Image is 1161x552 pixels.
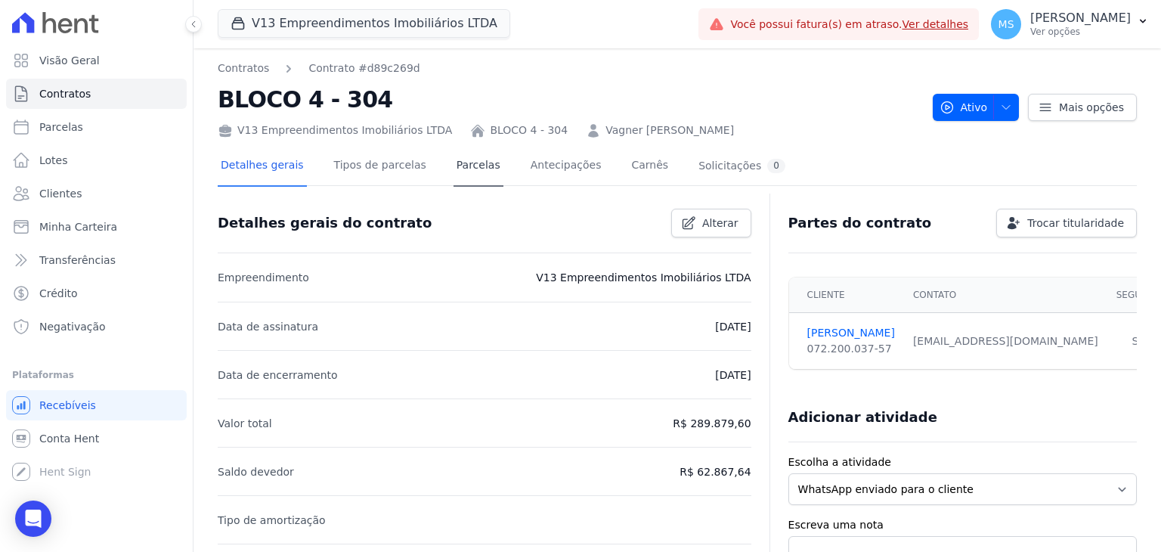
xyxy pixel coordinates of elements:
div: V13 Empreendimentos Imobiliários LTDA [218,122,452,138]
button: Ativo [933,94,1020,121]
p: Ver opções [1030,26,1131,38]
span: Alterar [702,216,738,231]
p: R$ 289.879,60 [673,414,751,433]
a: Contratos [218,60,269,76]
span: Clientes [39,186,82,201]
a: Alterar [671,209,751,237]
a: Negativação [6,312,187,342]
a: Minha Carteira [6,212,187,242]
a: Tipos de parcelas [331,147,429,187]
a: Mais opções [1028,94,1137,121]
span: Negativação [39,319,106,334]
span: Conta Hent [39,431,99,446]
a: Vagner [PERSON_NAME] [605,122,734,138]
a: Lotes [6,145,187,175]
span: Visão Geral [39,53,100,68]
label: Escreva uma nota [788,517,1137,533]
div: Solicitações [698,159,785,173]
a: [PERSON_NAME] [807,325,895,341]
th: Contato [904,278,1107,313]
span: Trocar titularidade [1027,216,1124,231]
a: Detalhes gerais [218,147,307,187]
a: Parcelas [6,112,187,142]
nav: Breadcrumb [218,60,921,76]
span: Lotes [39,153,68,168]
p: R$ 62.867,64 [680,463,751,481]
a: Clientes [6,178,187,209]
a: Crédito [6,278,187,309]
a: Trocar titularidade [996,209,1137,237]
a: Parcelas [454,147,503,187]
a: Conta Hent [6,423,187,454]
p: Valor total [218,414,272,433]
h3: Adicionar atividade [788,408,937,426]
a: Ver detalhes [902,18,969,30]
p: [DATE] [715,318,751,336]
p: Tipo de amortização [218,511,326,529]
p: [DATE] [715,366,751,384]
a: Contratos [6,79,187,109]
p: Data de assinatura [218,318,318,336]
div: [EMAIL_ADDRESS][DOMAIN_NAME] [913,333,1098,349]
h3: Detalhes gerais do contrato [218,214,432,232]
a: BLOCO 4 - 304 [490,122,568,138]
div: 0 [767,159,785,173]
a: Recebíveis [6,390,187,420]
span: MS [998,19,1014,29]
span: Minha Carteira [39,219,117,234]
span: Ativo [940,94,988,121]
div: 072.200.037-57 [807,341,895,357]
a: Antecipações [528,147,605,187]
a: Visão Geral [6,45,187,76]
a: Transferências [6,245,187,275]
a: Carnês [628,147,671,187]
p: [PERSON_NAME] [1030,11,1131,26]
h2: BLOCO 4 - 304 [218,82,921,116]
a: Contrato #d89c269d [308,60,420,76]
span: Recebíveis [39,398,96,413]
span: Contratos [39,86,91,101]
div: Plataformas [12,366,181,384]
p: Data de encerramento [218,366,338,384]
p: Empreendimento [218,268,309,287]
button: V13 Empreendimentos Imobiliários LTDA [218,9,510,38]
label: Escolha a atividade [788,454,1137,470]
button: MS [PERSON_NAME] Ver opções [979,3,1161,45]
span: Mais opções [1059,100,1124,115]
span: Você possui fatura(s) em atraso. [730,17,968,33]
h3: Partes do contrato [788,214,932,232]
span: Transferências [39,253,116,268]
nav: Breadcrumb [218,60,420,76]
p: V13 Empreendimentos Imobiliários LTDA [536,268,751,287]
th: Cliente [789,278,904,313]
a: Solicitações0 [695,147,788,187]
span: Parcelas [39,119,83,135]
span: Crédito [39,286,78,301]
div: Open Intercom Messenger [15,501,51,537]
p: Saldo devedor [218,463,294,481]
